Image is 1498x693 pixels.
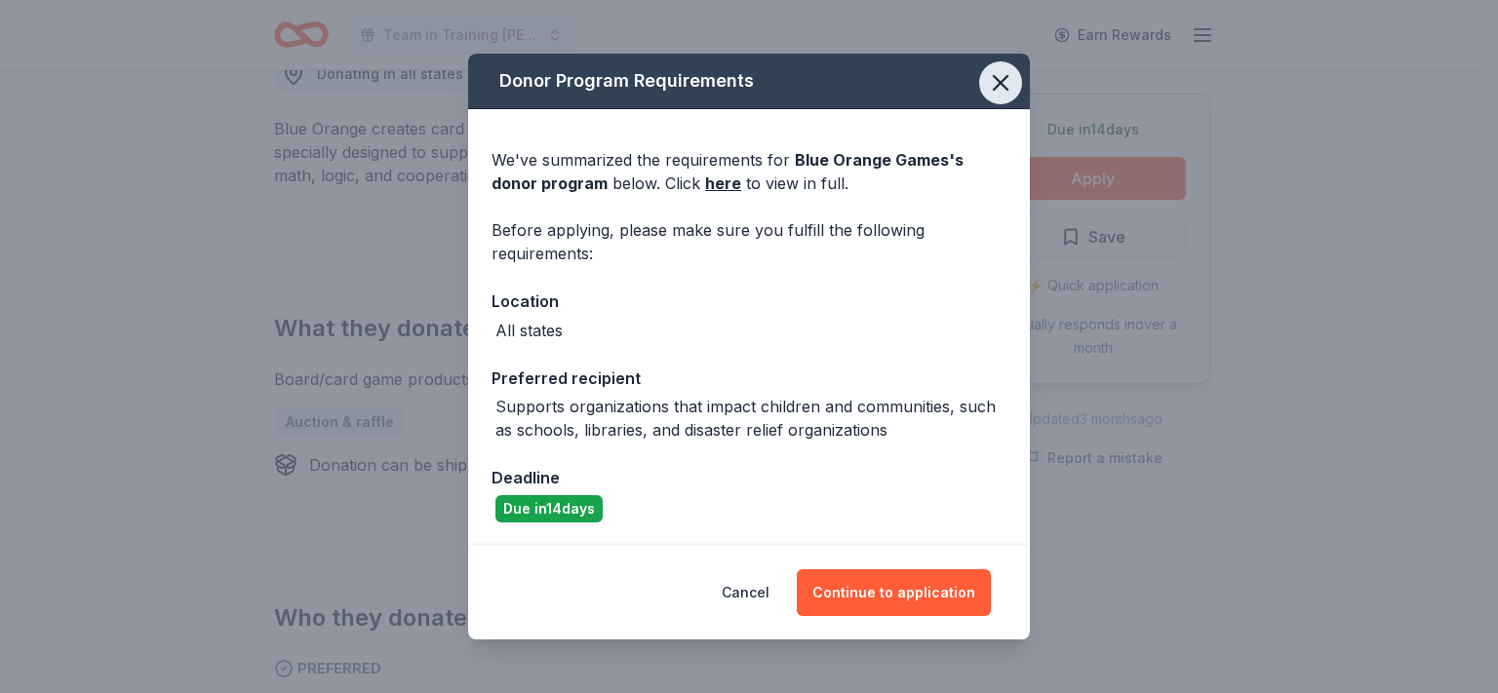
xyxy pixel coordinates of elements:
[495,319,563,342] div: All states
[492,218,1006,265] div: Before applying, please make sure you fulfill the following requirements:
[495,395,1006,442] div: Supports organizations that impact children and communities, such as schools, libraries, and disa...
[495,495,603,522] div: Due in 14 days
[492,366,1006,391] div: Preferred recipient
[468,54,1030,109] div: Donor Program Requirements
[722,569,769,616] button: Cancel
[492,289,1006,314] div: Location
[705,172,741,195] a: here
[797,569,991,616] button: Continue to application
[492,465,1006,490] div: Deadline
[492,148,1006,195] div: We've summarized the requirements for below. Click to view in full.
